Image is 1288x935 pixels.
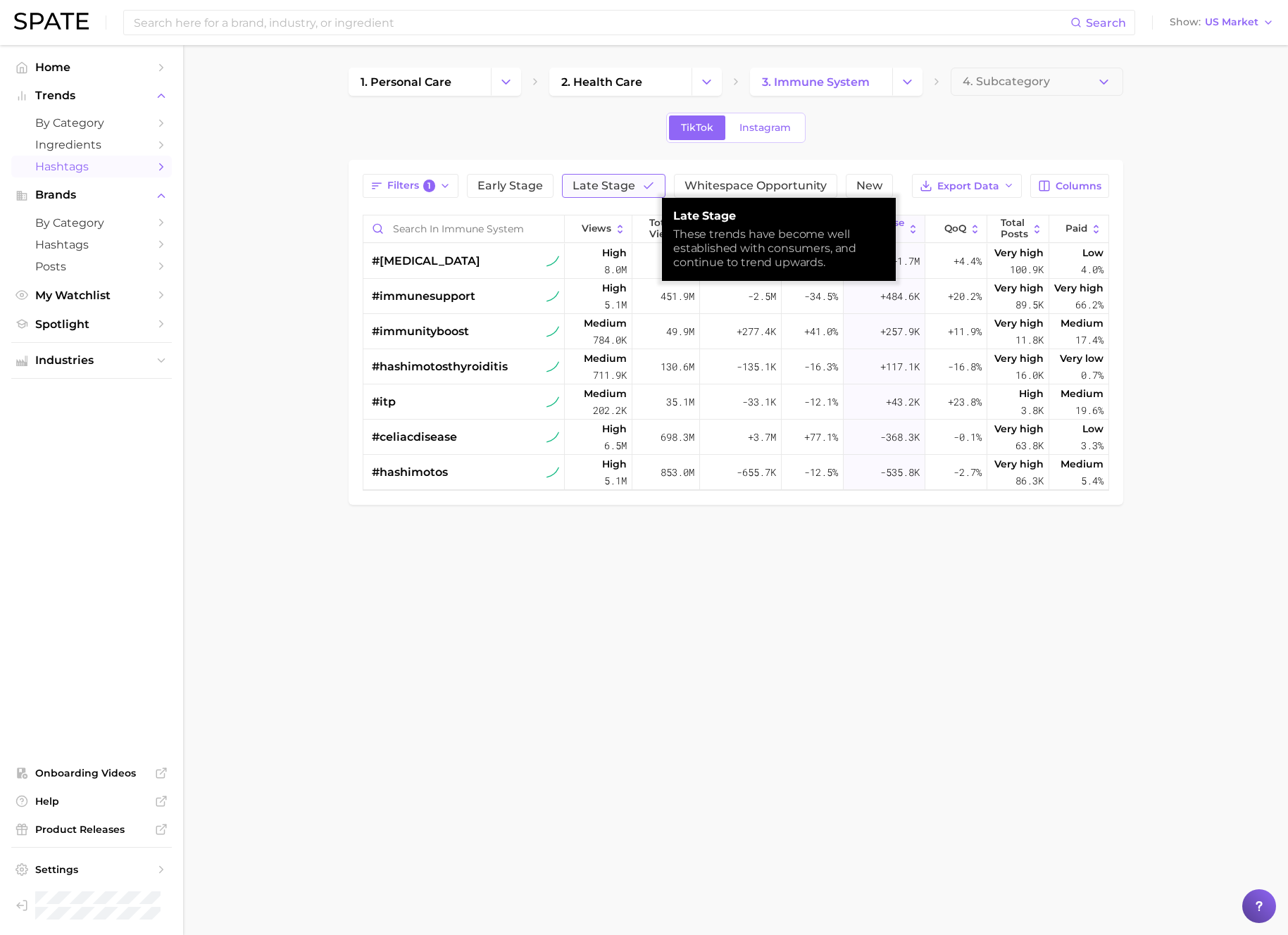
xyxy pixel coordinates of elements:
span: Medium [584,350,627,367]
span: -368.3k [880,429,920,446]
a: Hashtags [11,234,172,256]
button: 4. Subcategory [951,68,1123,96]
span: Hashtags [35,160,148,173]
span: -12.1% [804,394,838,410]
span: 5.4% [1081,472,1103,489]
span: +3.7m [748,429,776,446]
img: tiktok sustained riser [546,360,559,373]
button: Total Views [632,215,700,243]
button: Filters1 [363,174,459,198]
span: Medium [1061,315,1103,332]
span: TikTok [681,122,713,134]
a: 2. health care [549,68,692,96]
span: #hashimotosthyroiditis [372,358,508,375]
span: 784.0k [593,332,627,349]
button: #itptiktok sustained riserMedium202.2k35.1m-33.1k-12.1%+43.2k+23.8%High3.8kMedium19.6% [363,384,1108,420]
span: 100.9k [1010,261,1044,278]
button: Total Posts [987,215,1049,243]
span: +77.1% [804,429,838,446]
span: 130.6m [661,358,694,375]
span: 35.1m [666,394,694,410]
span: Product Releases [35,823,148,836]
span: 3.3% [1081,437,1103,454]
span: 5.1m [604,296,627,313]
span: QoQ [944,223,966,234]
a: Posts [11,256,172,277]
button: ShowUS Market [1166,13,1277,32]
span: 202.2k [593,402,627,419]
span: Medium [1061,456,1103,472]
button: Change Category [692,68,722,96]
span: +20.2% [948,288,982,305]
span: Instagram [739,122,791,134]
span: 6.5m [604,437,627,454]
button: Industries [11,350,172,371]
span: -2.7% [954,464,982,481]
span: -0.1% [954,429,982,446]
button: #hashimotosthyroiditistiktok sustained riserMedium711.9k130.6m-135.1k-16.3%+117.1k-16.8%Very high... [363,349,1108,384]
span: 4.0% [1081,261,1103,278]
span: 3. immune system [762,75,870,89]
span: -16.3% [804,358,838,375]
span: Help [35,795,148,808]
span: 19.6% [1075,402,1103,419]
img: tiktok sustained riser [546,255,559,268]
span: -535.8k [880,464,920,481]
img: tiktok sustained riser [546,466,559,479]
span: Medium [1061,385,1103,402]
span: Settings [35,863,148,876]
img: tiktok sustained riser [546,431,559,444]
button: Change Category [491,68,521,96]
span: +257.9k [880,323,920,340]
a: 1. personal care [349,68,491,96]
span: Low [1082,420,1103,437]
span: +117.1k [880,358,920,375]
span: -33.1k [742,394,776,410]
span: Trends [35,89,148,102]
span: #hashimotos [372,464,448,481]
span: My Watchlist [35,289,148,302]
span: Industries [35,354,148,367]
button: Columns [1030,174,1108,198]
span: -34.5% [804,288,838,305]
span: High [602,420,627,437]
span: Late Stage [573,180,635,192]
span: -16.8% [948,358,982,375]
span: 66.2% [1075,296,1103,313]
a: My Watchlist [11,284,172,306]
span: Very high [994,456,1044,472]
a: Help [11,791,172,812]
span: Show [1170,18,1201,26]
span: Filters [387,180,436,192]
button: #hashimotostiktok sustained riserHigh5.1m853.0m-655.7k-12.5%-535.8k-2.7%Very high86.3kMedium5.4% [363,455,1108,490]
button: #[MEDICAL_DATA]tiktok sustained riserHigh8.0m1.0b-2.1m-20.7%+1.7m+4.4%Very high100.9kLow4.0% [363,244,1108,279]
span: Spotlight [35,318,148,331]
span: US Market [1205,18,1258,26]
button: Views [565,215,632,243]
span: Very high [994,350,1044,367]
a: Hashtags [11,156,172,177]
span: Medium [584,315,627,332]
span: 63.8k [1015,437,1044,454]
a: by Category [11,212,172,234]
span: Columns [1056,180,1101,192]
span: High [602,280,627,296]
a: by Category [11,112,172,134]
span: Views [582,223,611,234]
span: +4.4% [954,253,982,270]
span: +23.8% [948,394,982,410]
img: tiktok sustained riser [546,325,559,338]
button: Brands [11,184,172,206]
strong: Late Stage [673,209,884,223]
span: Brands [35,189,148,201]
span: Very high [994,244,1044,261]
a: Ingredients [11,134,172,156]
span: #itp [372,394,396,410]
a: Home [11,56,172,78]
a: 3. immune system [750,68,892,96]
button: QoQ [925,215,987,243]
span: #immunesupport [372,288,475,305]
span: +277.4k [737,323,776,340]
span: 711.9k [593,367,627,384]
a: Spotlight [11,313,172,335]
